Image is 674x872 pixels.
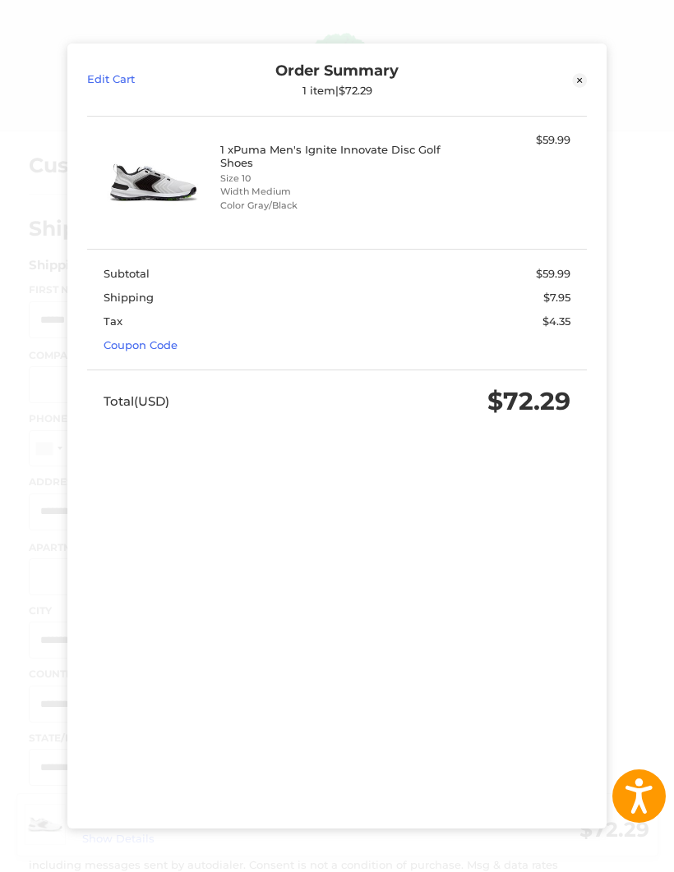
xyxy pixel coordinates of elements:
span: Tax [104,314,122,328]
a: Coupon Code [104,338,178,351]
span: Subtotal [104,267,150,280]
div: 1 item | $72.29 [212,84,462,97]
span: $7.95 [543,291,570,304]
span: $59.99 [536,267,570,280]
h4: 1 x Puma Men's Ignite Innovate Disc Golf Shoes [220,143,450,170]
li: Size 10 [220,172,450,186]
a: Edit Cart [87,62,212,98]
div: $59.99 [454,132,570,149]
div: Order Summary [212,62,462,98]
span: $4.35 [542,314,570,328]
span: $72.29 [487,386,570,416]
span: Shipping [104,291,154,304]
li: Color Gray/Black [220,199,450,213]
li: Width Medium [220,186,450,200]
span: Total (USD) [104,393,169,409]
